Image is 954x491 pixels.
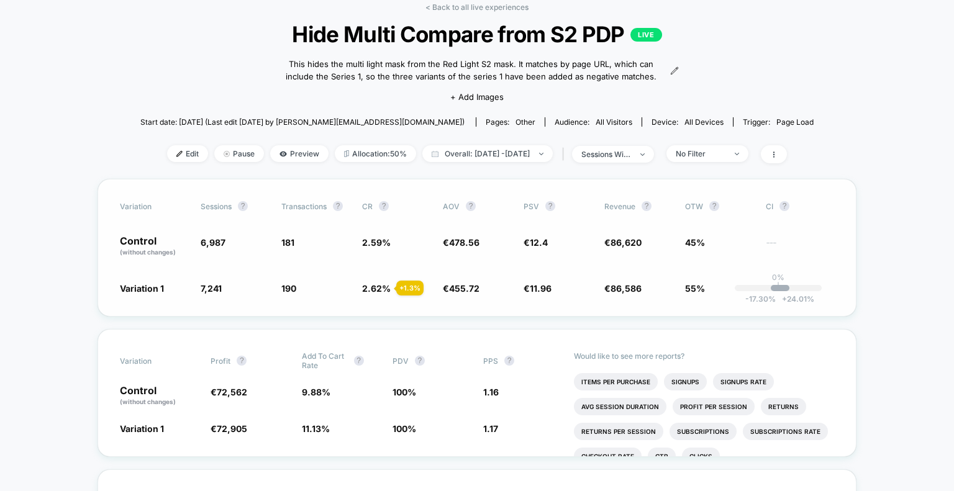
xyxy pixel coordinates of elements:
span: 478.56 [449,237,479,248]
span: CR [362,202,373,211]
span: Preview [270,145,329,162]
span: 2.62 % [362,283,391,294]
span: other [516,117,535,127]
span: PDV [393,356,409,366]
div: No Filter [676,149,725,158]
span: 100 % [393,423,416,434]
span: Overall: [DATE] - [DATE] [422,145,553,162]
span: € [604,237,642,248]
span: 190 [281,283,296,294]
img: edit [176,151,183,157]
li: Items Per Purchase [574,373,658,390]
span: € [211,387,247,397]
li: Ctr [648,448,676,465]
span: OTW [685,201,753,211]
li: Checkout Rate [574,448,642,465]
button: ? [238,201,248,211]
button: ? [354,356,364,366]
p: LIVE [630,28,661,42]
span: 100 % [393,387,416,397]
p: Control [120,236,188,257]
li: Signups Rate [713,373,774,390]
span: 11.13 % [302,423,330,434]
span: 6,987 [201,237,225,248]
span: 24.01 % [776,294,814,304]
span: € [524,283,552,294]
img: rebalance [344,150,349,157]
span: 86,586 [611,283,642,294]
li: Clicks [682,448,720,465]
span: This hides the multi light mask from the Red Light S2 mask. It matches by page URL, which can inc... [275,58,667,83]
span: Revenue [604,202,635,211]
span: 181 [281,237,294,248]
span: Variation [120,351,188,370]
button: ? [379,201,389,211]
span: all devices [684,117,724,127]
span: Add To Cart Rate [302,351,348,370]
div: Audience: [555,117,632,127]
span: € [211,423,247,434]
span: -17.30 % [745,294,776,304]
span: Allocation: 50% [335,145,416,162]
span: € [524,237,548,248]
span: 1.16 [483,387,499,397]
span: Device: [642,117,733,127]
div: Trigger: [743,117,814,127]
a: < Back to all live experiences [425,2,529,12]
span: Profit [211,356,230,366]
span: Page Load [776,117,814,127]
span: 12.4 [530,237,548,248]
p: 0% [772,273,784,282]
p: | [777,282,779,291]
span: 1.17 [483,423,498,434]
li: Profit Per Session [673,398,755,415]
div: sessions with impression [581,150,631,159]
span: Sessions [201,202,232,211]
span: PSV [524,202,539,211]
span: Variation 1 [120,423,164,434]
span: + Add Images [450,92,504,102]
button: ? [709,201,719,211]
span: AOV [443,202,460,211]
span: (without changes) [120,248,176,256]
span: + [782,294,787,304]
span: € [443,237,479,248]
span: 86,620 [611,237,642,248]
span: 55% [685,283,705,294]
span: 72,905 [217,423,247,434]
span: (without changes) [120,398,176,405]
span: 72,562 [217,387,247,397]
span: CI [766,201,834,211]
li: Signups [664,373,707,390]
li: Returns Per Session [574,423,663,440]
img: end [224,151,230,157]
span: Edit [167,145,208,162]
button: ? [504,356,514,366]
span: 45% [685,237,705,248]
button: ? [333,201,343,211]
span: | [559,145,572,163]
img: end [539,153,543,155]
span: Variation 1 [120,283,164,294]
img: end [640,153,645,156]
span: PPS [483,356,498,366]
span: Hide Multi Compare from S2 PDP [174,21,779,47]
div: Pages: [486,117,535,127]
span: € [443,283,479,294]
button: ? [545,201,555,211]
li: Subscriptions Rate [743,423,828,440]
button: ? [415,356,425,366]
p: Would like to see more reports? [574,351,834,361]
button: ? [466,201,476,211]
li: Subscriptions [670,423,737,440]
li: Returns [761,398,806,415]
span: Start date: [DATE] (Last edit [DATE] by [PERSON_NAME][EMAIL_ADDRESS][DOMAIN_NAME]) [140,117,465,127]
span: 7,241 [201,283,222,294]
span: Variation [120,201,188,211]
span: 2.59 % [362,237,391,248]
img: end [735,153,739,155]
div: + 1.3 % [396,281,424,295]
span: 11.96 [530,283,552,294]
span: 9.88 % [302,387,330,397]
img: calendar [432,151,438,157]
